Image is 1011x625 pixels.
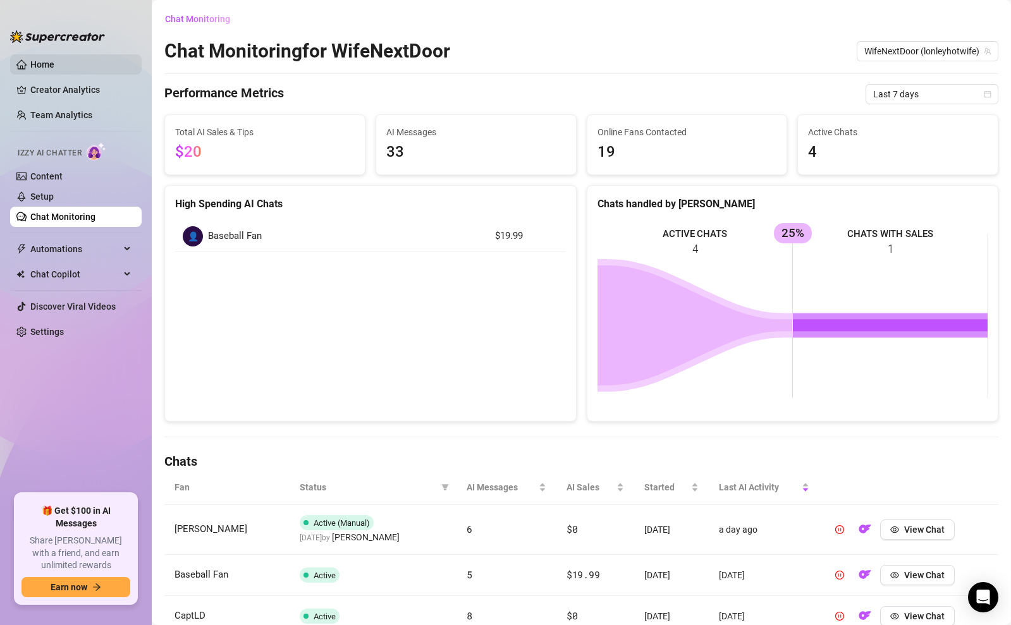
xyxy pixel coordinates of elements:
span: Earn now [51,582,87,592]
h4: Performance Metrics [164,84,284,104]
span: Baseball Fan [175,569,228,580]
img: Chat Copilot [16,270,25,279]
a: Home [30,59,54,70]
button: Chat Monitoring [164,9,240,29]
img: OF [859,523,871,535]
span: eye [890,571,899,579]
span: Automations [30,239,120,259]
span: arrow-right [92,583,101,592]
span: 8 [467,609,472,622]
span: Active [314,612,336,621]
span: Status [300,480,436,494]
span: [PERSON_NAME] [332,530,400,544]
span: eye [890,612,899,621]
span: 19 [597,140,777,164]
button: OF [855,565,875,585]
h2: Chat Monitoring for WifeNextDoor [164,39,450,63]
span: Active [314,571,336,580]
span: eye [890,525,899,534]
td: a day ago [709,505,820,555]
th: AI Sales [556,470,634,505]
div: Open Intercom Messenger [968,582,998,612]
a: OF [855,573,875,583]
td: [DATE] [709,555,820,596]
th: AI Messages [456,470,556,505]
span: Started [644,480,689,494]
td: [DATE] [634,505,709,555]
span: 6 [467,523,472,535]
span: View Chat [904,611,945,621]
span: calendar [984,90,991,98]
span: WifeNextDoor (lonleyhotwife) [864,42,991,61]
span: Chat Monitoring [165,14,230,24]
img: OF [859,609,871,622]
span: Baseball Fan [208,229,262,244]
span: $19.99 [567,568,599,581]
span: Last 7 days [873,85,991,104]
button: View Chat [880,565,955,585]
div: Chats handled by [PERSON_NAME] [597,196,988,212]
div: 👤 [183,226,203,246]
span: View Chat [904,570,945,580]
button: View Chat [880,519,955,540]
span: 33 [386,140,566,164]
span: Izzy AI Chatter [18,147,82,159]
th: Started [634,470,709,505]
td: [DATE] [634,555,709,596]
span: 🎁 Get $100 in AI Messages [21,505,130,530]
a: Setup [30,191,54,202]
span: filter [439,478,451,497]
span: AI Sales [567,480,614,494]
th: Last AI Activity [709,470,820,505]
a: Chat Monitoring [30,212,95,222]
img: AI Chatter [87,142,106,161]
a: Creator Analytics [30,80,132,100]
span: [PERSON_NAME] [175,523,247,535]
button: OF [855,519,875,540]
span: $0 [567,609,577,622]
span: thunderbolt [16,244,27,254]
span: filter [441,483,449,491]
div: High Spending AI Chats [175,196,566,212]
span: Total AI Sales & Tips [175,125,355,139]
a: Settings [30,327,64,337]
article: $19.99 [495,229,558,244]
span: $0 [567,523,577,535]
span: AI Messages [467,480,536,494]
th: Fan [164,470,290,505]
span: [DATE] by [300,533,400,542]
a: OF [855,614,875,624]
span: CaptLD [175,610,205,621]
span: team [984,47,991,55]
span: 4 [808,140,988,164]
span: Active Chats [808,125,988,139]
span: $20 [175,143,202,161]
h4: Chats [164,452,998,470]
span: 5 [467,568,472,581]
span: pause-circle [835,612,844,621]
span: Active (Manual) [314,518,370,528]
span: View Chat [904,525,945,535]
img: logo-BBDzfeDw.svg [10,30,105,43]
a: Content [30,171,63,181]
a: OF [855,527,875,537]
span: AI Messages [386,125,566,139]
span: Last AI Activity [719,480,800,494]
span: pause-circle [835,571,844,579]
a: Team Analytics [30,110,92,120]
img: OF [859,568,871,581]
span: Share [PERSON_NAME] with a friend, and earn unlimited rewards [21,535,130,572]
span: Online Fans Contacted [597,125,777,139]
button: Earn nowarrow-right [21,577,130,597]
span: Chat Copilot [30,264,120,284]
span: pause-circle [835,525,844,534]
a: Discover Viral Videos [30,301,116,312]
